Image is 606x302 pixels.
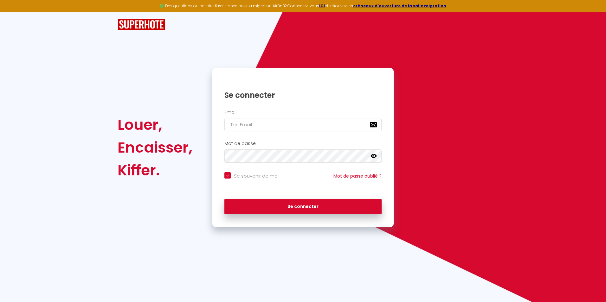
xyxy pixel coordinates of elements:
[224,118,382,131] input: Ton Email
[224,90,382,100] h1: Se connecter
[333,173,382,179] a: Mot de passe oublié ?
[224,141,382,146] h2: Mot de passe
[118,159,192,182] div: Kiffer.
[224,199,382,215] button: Se connecter
[118,136,192,159] div: Encaisser,
[118,19,165,30] img: SuperHote logo
[224,110,382,115] h2: Email
[353,3,446,9] a: créneaux d'ouverture de la salle migration
[118,113,192,136] div: Louer,
[319,3,325,9] a: ICI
